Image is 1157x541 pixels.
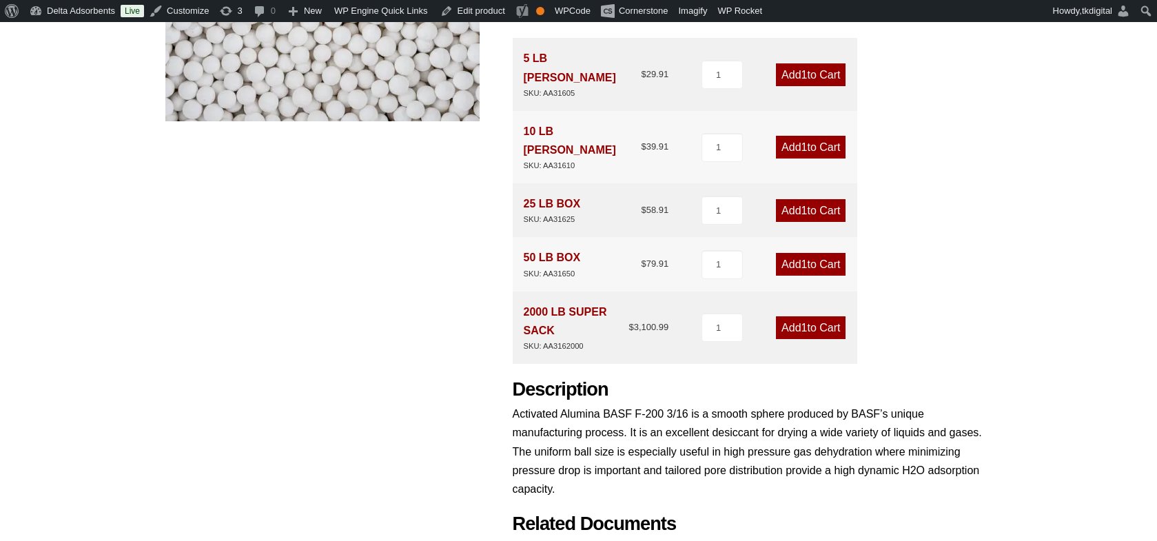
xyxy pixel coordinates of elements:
[121,5,144,17] a: Live
[776,316,846,339] a: Add1to Cart
[524,122,642,172] div: 10 LB [PERSON_NAME]
[524,213,581,226] div: SKU: AA31625
[801,69,808,81] span: 1
[524,87,642,100] div: SKU: AA31605
[641,141,668,152] bdi: 39.91
[776,199,846,222] a: Add1to Cart
[513,378,992,401] h2: Description
[641,205,646,215] span: $
[641,205,668,215] bdi: 58.91
[801,141,808,153] span: 1
[641,69,646,79] span: $
[641,258,668,269] bdi: 79.91
[524,267,581,280] div: SKU: AA31650
[628,322,633,332] span: $
[641,258,646,269] span: $
[776,63,846,86] a: Add1to Cart
[524,49,642,99] div: 5 LB [PERSON_NAME]
[801,322,808,334] span: 1
[524,340,629,353] div: SKU: AA3162000
[1082,6,1112,16] span: tkdigital
[536,7,544,15] div: OK
[801,258,808,270] span: 1
[801,205,808,216] span: 1
[776,253,846,276] a: Add1to Cart
[524,248,581,280] div: 50 LB BOX
[524,303,629,353] div: 2000 LB SUPER SACK
[641,69,668,79] bdi: 29.91
[513,405,992,498] p: Activated Alumina BASF F-200 3/16 is a smooth sphere produced by BASF’s unique manufacturing proc...
[628,322,668,332] bdi: 3,100.99
[641,141,646,152] span: $
[776,136,846,159] a: Add1to Cart
[524,194,581,226] div: 25 LB BOX
[524,159,642,172] div: SKU: AA31610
